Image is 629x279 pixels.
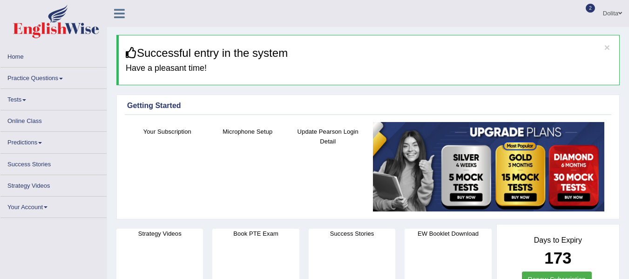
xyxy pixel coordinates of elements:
a: Home [0,46,107,64]
img: small5.jpg [373,122,605,212]
h4: Microphone Setup [212,127,284,136]
a: Predictions [0,132,107,150]
h4: EW Booklet Download [405,229,491,238]
h3: Successful entry in the system [126,47,612,59]
a: Strategy Videos [0,175,107,193]
h4: Strategy Videos [116,229,203,238]
h4: Your Subscription [132,127,203,136]
h4: Book PTE Exam [212,229,299,238]
b: 173 [544,249,571,267]
a: Your Account [0,197,107,215]
button: × [604,42,610,52]
a: Online Class [0,110,107,129]
a: Practice Questions [0,68,107,86]
h4: Days to Expiry [507,236,609,245]
div: Getting Started [127,100,609,111]
span: 2 [586,4,595,13]
h4: Success Stories [309,229,395,238]
h4: Update Pearson Login Detail [292,127,364,146]
a: Tests [0,89,107,107]
h4: Have a pleasant time! [126,64,612,73]
a: Success Stories [0,154,107,172]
